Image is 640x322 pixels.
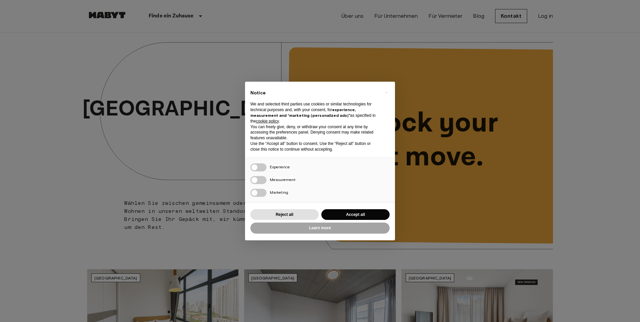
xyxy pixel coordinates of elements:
p: You can freely give, deny, or withdraw your consent at any time by accessing the preferences pane... [250,124,379,141]
p: We and selected third parties use cookies or similar technologies for technical purposes and, wit... [250,101,379,124]
span: × [385,88,388,96]
span: Experience [270,164,290,169]
h2: Notice [250,90,379,96]
button: Close this notice [381,87,392,98]
p: Use the “Accept all” button to consent. Use the “Reject all” button or close this notice to conti... [250,141,379,152]
strong: experience, measurement and “marketing (personalized ads)” [250,107,356,118]
button: Reject all [250,209,319,220]
span: Measurement [270,177,296,182]
a: cookie policy [256,119,279,124]
button: Accept all [321,209,390,220]
button: Learn more [250,223,390,234]
span: Marketing [270,190,288,195]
